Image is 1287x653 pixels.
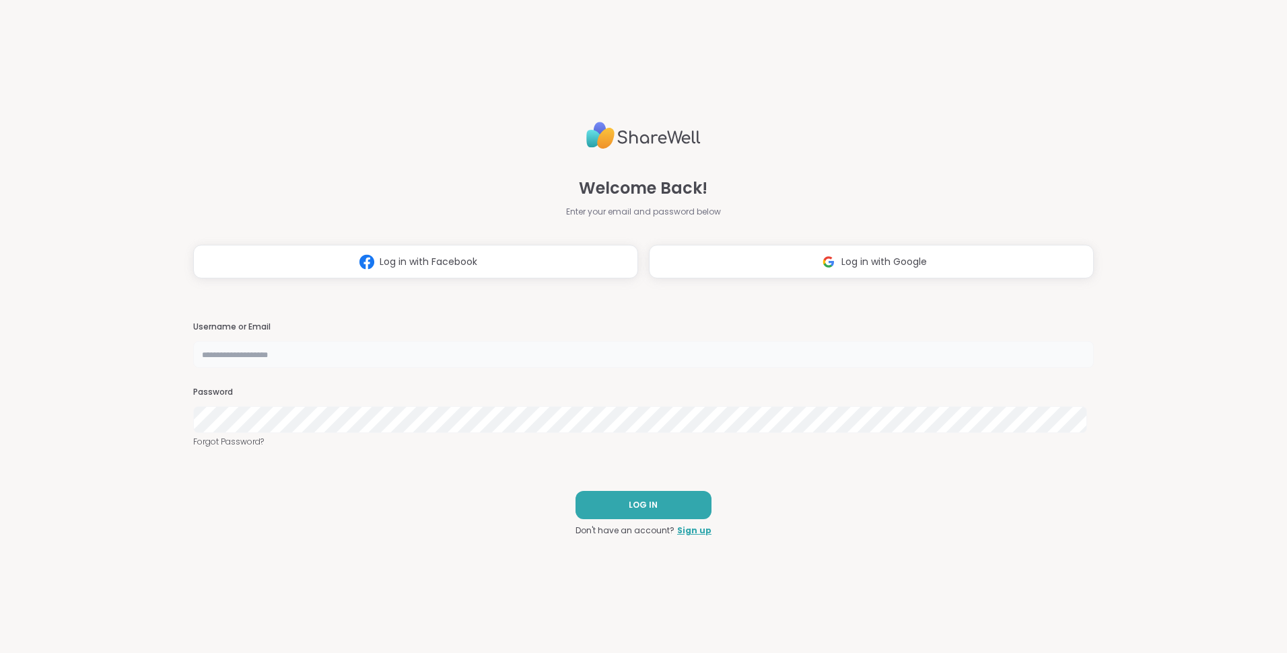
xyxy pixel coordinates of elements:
[841,255,927,269] span: Log in with Google
[649,245,1094,278] button: Log in with Google
[193,245,638,278] button: Log in with Facebook
[380,255,477,269] span: Log in with Facebook
[677,525,711,537] a: Sign up
[576,525,674,537] span: Don't have an account?
[586,116,701,155] img: ShareWell Logo
[816,249,841,274] img: ShareWell Logomark
[579,176,707,200] span: Welcome Back!
[629,499,658,511] span: LOG IN
[566,206,721,218] span: Enter your email and password below
[193,321,1094,333] h3: Username or Email
[193,387,1094,398] h3: Password
[576,491,711,519] button: LOG IN
[354,249,380,274] img: ShareWell Logomark
[193,436,1094,448] a: Forgot Password?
